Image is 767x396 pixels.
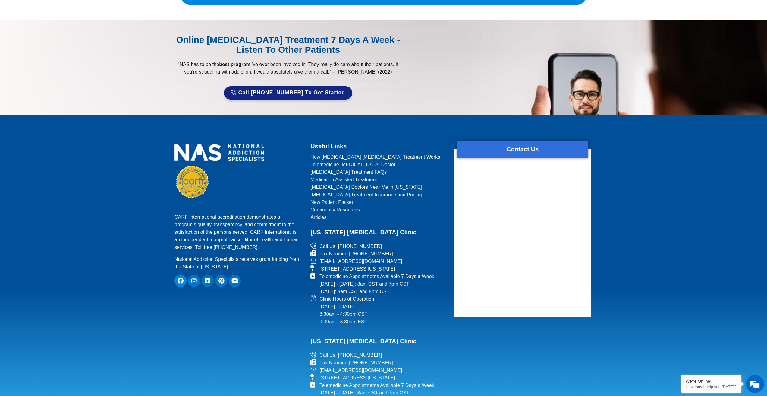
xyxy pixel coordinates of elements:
[310,214,326,221] span: Articles
[219,62,250,67] strong: best program
[310,176,447,183] a: Medication Assisted Treatment
[318,250,393,258] span: Fax Number: [PHONE_NUMBER]
[318,273,435,295] span: Telemedicine Appointments Available 7 Days a Week: [DATE] - [DATE]: 8am CST and 7pm CST [DATE]: 9...
[318,351,382,359] span: Call Us: [PHONE_NUMBER]
[310,227,447,238] h2: [US_STATE] [MEDICAL_DATA] Clinic
[35,76,83,137] span: We're online!
[310,161,447,168] a: Telemedicine [MEDICAL_DATA] Doctor
[310,168,387,176] span: [MEDICAL_DATA] Treatment FAQs
[310,206,360,214] span: Community Resources
[7,31,16,40] div: Navigation go back
[224,86,352,100] a: Call [PHONE_NUMBER] to Get Started
[318,359,393,366] span: Fax Number: [PHONE_NUMBER]
[310,242,447,250] a: Call Us: [PHONE_NUMBER]
[310,183,422,191] span: [MEDICAL_DATA] Doctors Near Me in [US_STATE]
[174,255,303,271] p: National Addiction Specialists receives grant funding from the State of [US_STATE].
[454,164,591,315] iframe: website contact us form
[454,149,591,317] div: form widget
[99,3,113,17] div: Minimize live chat window
[686,385,737,389] p: How may I help you today?
[174,213,303,251] p: CARF International accreditation demonstrates a program’s quality, transparency, and commitment t...
[310,176,377,183] span: Medication Assisted Treatment
[318,265,395,273] span: [STREET_ADDRESS][US_STATE]
[310,198,353,206] span: New Patient Packet
[318,295,376,325] span: Clinic Hours of Operation: [DATE] - [DATE] 8:30am - 4:30pm CST 9:30am - 5:30pm EST
[318,374,395,382] span: [STREET_ADDRESS][US_STATE]
[318,366,402,374] span: [EMAIL_ADDRESS][DOMAIN_NAME]
[310,161,395,168] span: Telemedicine [MEDICAL_DATA] Doctor
[310,250,447,258] a: Fax Number: [PHONE_NUMBER]
[310,214,447,221] a: Articles
[238,90,345,96] span: Call [PHONE_NUMBER] to Get Started
[310,191,447,198] a: [MEDICAL_DATA] Treatment Insurance and Pricing
[310,153,447,161] a: How [MEDICAL_DATA] [MEDICAL_DATA] Treatment Works
[318,258,402,265] span: [EMAIL_ADDRESS][DOMAIN_NAME]
[310,206,447,214] a: Community Resources
[174,144,264,161] img: national addiction specialists online suboxone doctors clinic for opioid addiction treatment
[310,359,447,366] a: Fax Number: [PHONE_NUMBER]
[310,153,440,161] span: How [MEDICAL_DATA] [MEDICAL_DATA] Treatment Works
[310,191,422,198] span: [MEDICAL_DATA] Treatment Insurance and Pricing
[3,165,115,186] textarea: Type your message and hit 'Enter'
[310,141,447,152] h2: Useful Links
[171,35,405,55] div: Online [MEDICAL_DATA] Treatment 7 Days A Week - Listen to Other Patients
[457,144,588,155] h2: Contact Us
[310,351,447,359] a: Call Us: [PHONE_NUMBER]
[310,168,447,176] a: [MEDICAL_DATA] Treatment FAQs
[310,325,447,347] h2: [US_STATE] [MEDICAL_DATA] Clinic
[310,198,447,206] a: New Patient Packet
[171,61,405,76] p: “NAS has to be the I’ve ever been involved in. They really do care about their patients. If you’r...
[318,242,382,250] span: Call Us: [PHONE_NUMBER]
[686,379,737,384] div: We're Online!
[176,166,209,198] img: CARF Seal
[310,183,447,191] a: [MEDICAL_DATA] Doctors Near Me in [US_STATE]
[40,32,110,40] div: Chat with us now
